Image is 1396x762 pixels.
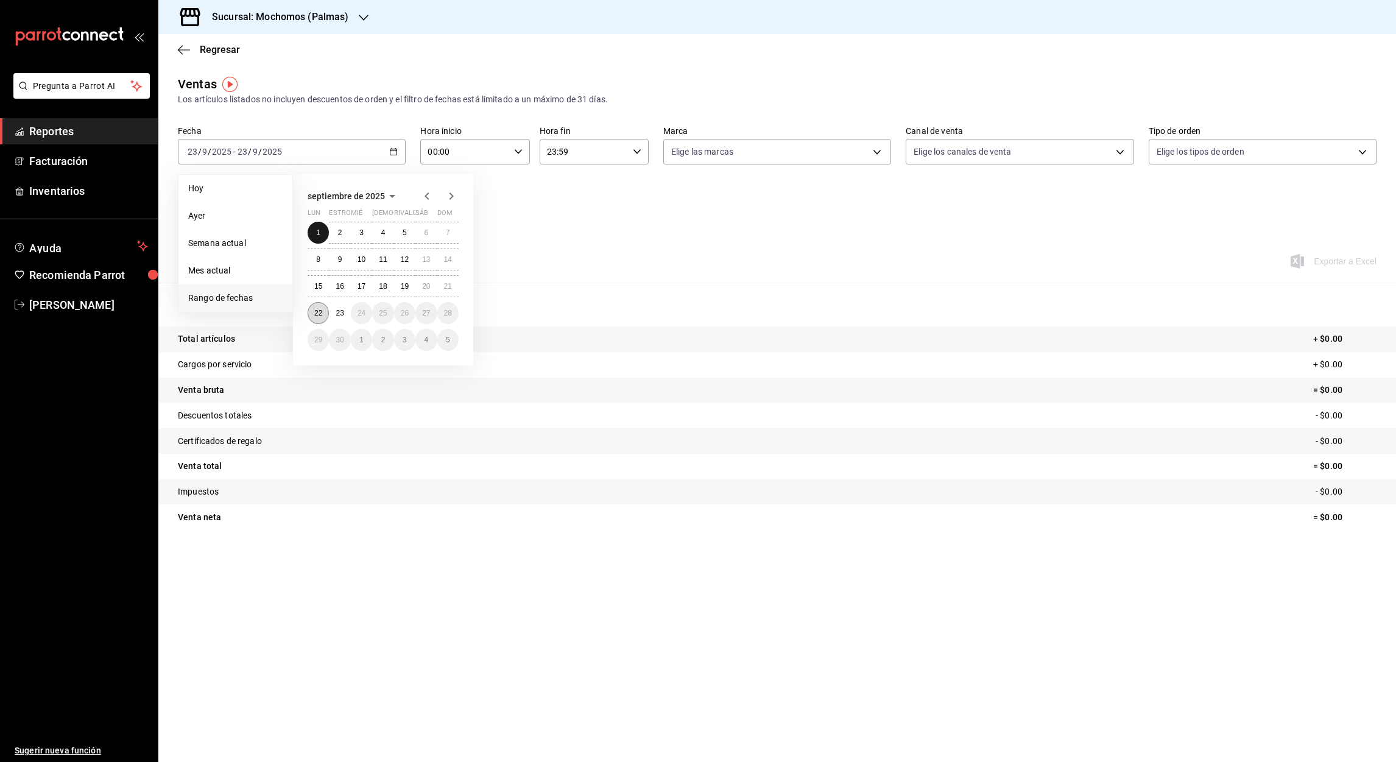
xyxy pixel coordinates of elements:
span: / [258,147,262,157]
button: 18 de septiembre de 2025 [372,275,393,297]
p: Total artículos [178,333,235,345]
p: Certificados de regalo [178,435,262,448]
p: = $0.00 [1313,511,1377,524]
button: septiembre de 2025 [308,189,400,203]
span: / [198,147,202,157]
input: -- [202,147,208,157]
span: Hoy [188,182,283,195]
font: [PERSON_NAME] [29,298,115,311]
button: 8 de septiembre de 2025 [308,249,329,270]
button: 5 de octubre de 2025 [437,329,459,351]
font: Recomienda Parrot [29,269,125,281]
button: Regresar [178,44,240,55]
span: / [248,147,252,157]
abbr: 4 de octubre de 2025 [424,336,428,344]
font: Inventarios [29,185,85,197]
button: 27 de septiembre de 2025 [415,302,437,324]
span: Rango de fechas [188,292,283,305]
label: Hora fin [540,127,649,135]
button: 5 de septiembre de 2025 [394,222,415,244]
button: 7 de septiembre de 2025 [437,222,459,244]
button: 26 de septiembre de 2025 [394,302,415,324]
button: 10 de septiembre de 2025 [351,249,372,270]
label: Tipo de orden [1149,127,1377,135]
button: 16 de septiembre de 2025 [329,275,350,297]
p: = $0.00 [1313,460,1377,473]
img: Marcador de información sobre herramientas [222,77,238,92]
span: Elige los canales de venta [914,146,1011,158]
div: Ventas [178,75,217,93]
abbr: 1 de septiembre de 2025 [316,228,320,237]
button: 1 de octubre de 2025 [351,329,372,351]
input: ---- [262,147,283,157]
span: / [208,147,211,157]
abbr: 12 de septiembre de 2025 [401,255,409,264]
abbr: 3 de octubre de 2025 [403,336,407,344]
button: 24 de septiembre de 2025 [351,302,372,324]
button: 15 de septiembre de 2025 [308,275,329,297]
abbr: 27 de septiembre de 2025 [422,309,430,317]
label: Fecha [178,127,406,135]
abbr: martes [329,209,367,222]
p: Resumen [178,297,1377,312]
abbr: 16 de septiembre de 2025 [336,282,344,291]
abbr: 29 de septiembre de 2025 [314,336,322,344]
abbr: 15 de septiembre de 2025 [314,282,322,291]
input: -- [237,147,248,157]
abbr: domingo [437,209,453,222]
button: 4 de octubre de 2025 [415,329,437,351]
abbr: 10 de septiembre de 2025 [358,255,365,264]
p: - $0.00 [1316,485,1377,498]
button: 19 de septiembre de 2025 [394,275,415,297]
p: - $0.00 [1316,435,1377,448]
font: Sugerir nueva función [15,746,101,755]
button: 13 de septiembre de 2025 [415,249,437,270]
input: -- [187,147,198,157]
abbr: viernes [394,209,428,222]
abbr: 24 de septiembre de 2025 [358,309,365,317]
abbr: 19 de septiembre de 2025 [401,282,409,291]
abbr: lunes [308,209,320,222]
label: Hora inicio [420,127,529,135]
abbr: miércoles [351,209,362,222]
abbr: 18 de septiembre de 2025 [379,282,387,291]
span: Regresar [200,44,240,55]
abbr: 2 de octubre de 2025 [381,336,386,344]
label: Marca [663,127,891,135]
abbr: 26 de septiembre de 2025 [401,309,409,317]
p: = $0.00 [1313,384,1377,397]
p: Impuestos [178,485,219,498]
input: -- [252,147,258,157]
abbr: 30 de septiembre de 2025 [336,336,344,344]
p: Cargos por servicio [178,358,252,371]
abbr: 20 de septiembre de 2025 [422,282,430,291]
span: Pregunta a Parrot AI [33,80,131,93]
abbr: 1 de octubre de 2025 [359,336,364,344]
p: + $0.00 [1313,358,1377,371]
button: 21 de septiembre de 2025 [437,275,459,297]
button: Pregunta a Parrot AI [13,73,150,99]
abbr: 28 de septiembre de 2025 [444,309,452,317]
button: 6 de septiembre de 2025 [415,222,437,244]
span: Ayer [188,210,283,222]
abbr: 25 de septiembre de 2025 [379,309,387,317]
button: 2 de octubre de 2025 [372,329,393,351]
button: 17 de septiembre de 2025 [351,275,372,297]
span: Semana actual [188,237,283,250]
span: Mes actual [188,264,283,277]
abbr: sábado [415,209,428,222]
abbr: jueves [372,209,444,222]
button: open_drawer_menu [134,32,144,41]
button: 3 de octubre de 2025 [394,329,415,351]
abbr: 23 de septiembre de 2025 [336,309,344,317]
abbr: 8 de septiembre de 2025 [316,255,320,264]
button: 25 de septiembre de 2025 [372,302,393,324]
p: - $0.00 [1316,409,1377,422]
abbr: 5 de septiembre de 2025 [403,228,407,237]
div: Los artículos listados no incluyen descuentos de orden y el filtro de fechas está limitado a un m... [178,93,1377,106]
button: 9 de septiembre de 2025 [329,249,350,270]
span: - [233,147,236,157]
a: Pregunta a Parrot AI [9,88,150,101]
p: Venta bruta [178,384,224,397]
